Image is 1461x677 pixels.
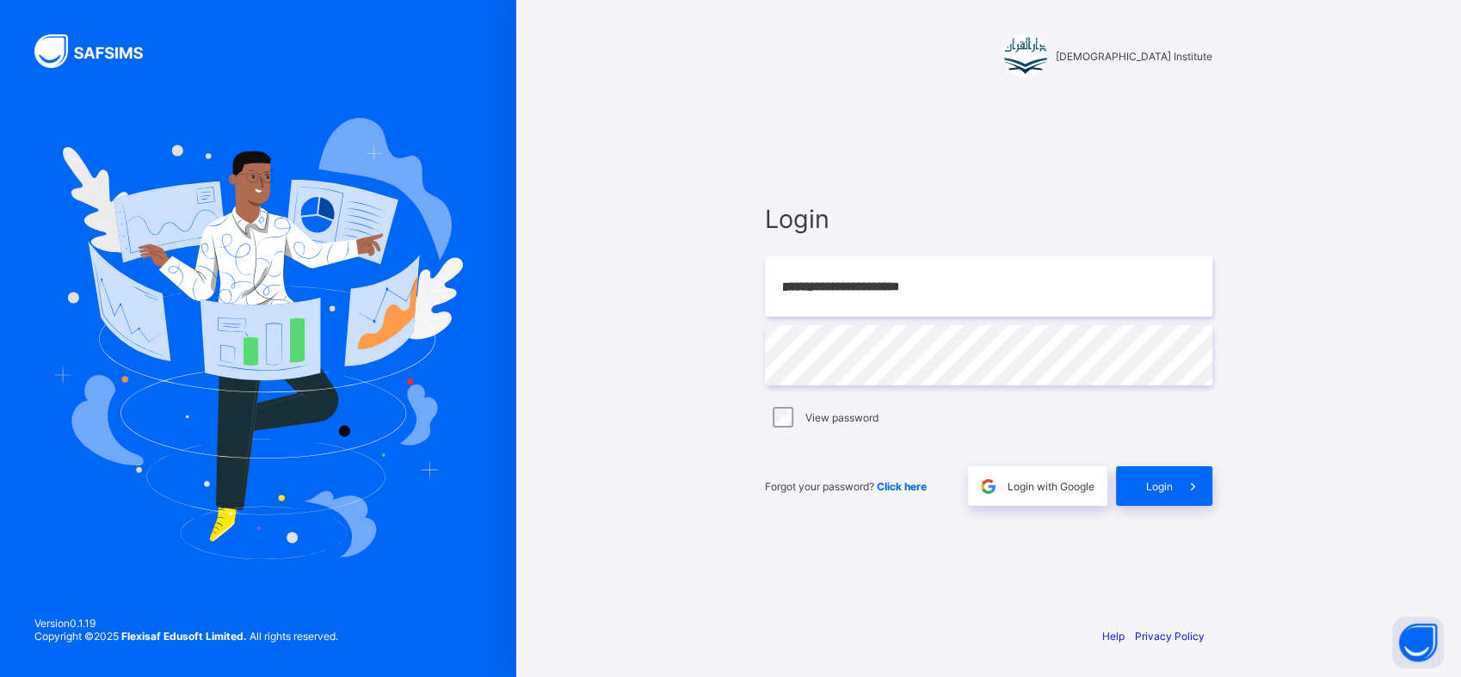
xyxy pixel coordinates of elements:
label: View password [805,411,878,424]
span: Login with Google [1008,480,1094,493]
a: Help [1102,630,1125,643]
a: Click here [877,480,927,493]
img: google.396cfc9801f0270233282035f929180a.svg [978,477,998,496]
a: Privacy Policy [1135,630,1205,643]
span: Version 0.1.19 [34,617,338,630]
img: Hero Image [53,118,463,558]
span: Copyright © 2025 All rights reserved. [34,630,338,643]
span: Login [1146,480,1173,493]
span: Login [765,204,1212,234]
img: SAFSIMS Logo [34,34,163,68]
strong: Flexisaf Edusoft Limited. [121,630,247,643]
span: Forgot your password? [765,480,927,493]
span: [DEMOGRAPHIC_DATA] Institute [1056,50,1212,63]
button: Open asap [1392,617,1444,668]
